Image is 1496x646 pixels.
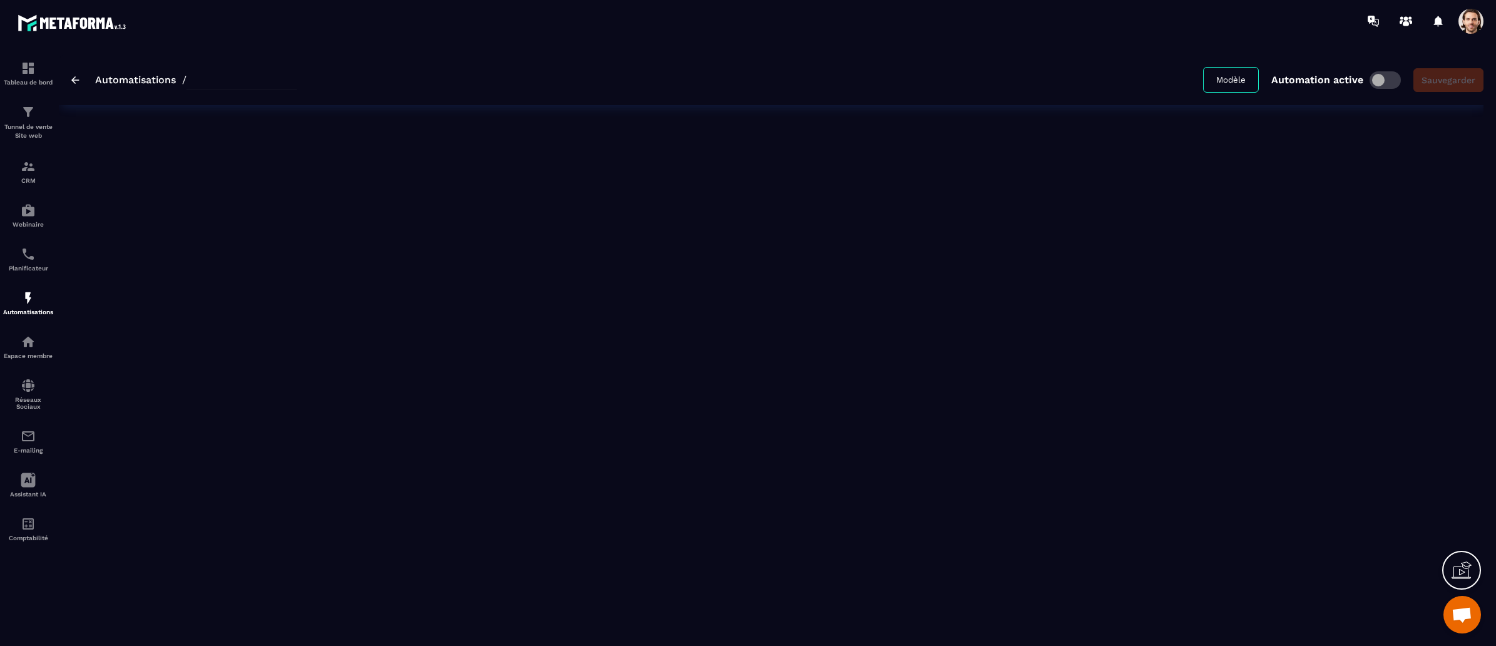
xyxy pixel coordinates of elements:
[3,491,53,498] p: Assistant IA
[3,51,53,95] a: formationformationTableau de bord
[1271,74,1363,86] p: Automation active
[21,429,36,444] img: email
[3,325,53,369] a: automationsautomationsEspace membre
[3,463,53,507] a: Assistant IA
[1203,67,1259,93] button: Modèle
[3,447,53,454] p: E-mailing
[3,177,53,184] p: CRM
[3,95,53,150] a: formationformationTunnel de vente Site web
[3,309,53,315] p: Automatisations
[21,516,36,531] img: accountant
[21,334,36,349] img: automations
[21,203,36,218] img: automations
[3,507,53,551] a: accountantaccountantComptabilité
[21,105,36,120] img: formation
[3,535,53,541] p: Comptabilité
[18,11,130,34] img: logo
[3,79,53,86] p: Tableau de bord
[3,352,53,359] p: Espace membre
[3,237,53,281] a: schedulerschedulerPlanificateur
[21,378,36,393] img: social-network
[21,61,36,76] img: formation
[1443,596,1481,633] div: Open chat
[182,74,187,86] span: /
[3,281,53,325] a: automationsautomationsAutomatisations
[3,221,53,228] p: Webinaire
[21,159,36,174] img: formation
[71,76,79,84] img: arrow
[3,396,53,410] p: Réseaux Sociaux
[95,74,176,86] a: Automatisations
[3,369,53,419] a: social-networksocial-networkRéseaux Sociaux
[3,419,53,463] a: emailemailE-mailing
[3,150,53,193] a: formationformationCRM
[3,265,53,272] p: Planificateur
[21,290,36,305] img: automations
[21,247,36,262] img: scheduler
[3,123,53,140] p: Tunnel de vente Site web
[3,193,53,237] a: automationsautomationsWebinaire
